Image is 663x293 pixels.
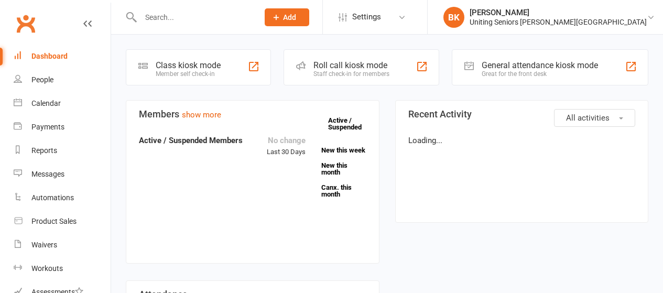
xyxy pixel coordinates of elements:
a: Clubworx [13,10,39,37]
a: Active / Suspended [328,109,374,138]
div: [PERSON_NAME] [470,8,647,17]
a: Canx. this month [321,184,366,198]
span: Settings [352,5,381,29]
a: People [14,68,111,92]
a: Product Sales [14,210,111,233]
h3: Recent Activity [408,109,636,120]
strong: Active / Suspended Members [139,136,243,145]
div: Last 30 Days [267,134,306,158]
div: Staff check-in for members [313,70,389,78]
div: Class kiosk mode [156,60,221,70]
a: Workouts [14,257,111,280]
div: No change [267,134,306,147]
div: People [31,75,53,84]
div: General attendance kiosk mode [482,60,598,70]
div: Automations [31,193,74,202]
button: Add [265,8,309,26]
a: New this week [321,147,366,154]
div: BK [443,7,464,28]
div: Member self check-in [156,70,221,78]
a: Calendar [14,92,111,115]
div: Product Sales [31,217,77,225]
button: All activities [554,109,635,127]
a: New this month [321,162,366,176]
a: Automations [14,186,111,210]
a: show more [182,110,221,120]
div: Reports [31,146,57,155]
div: Calendar [31,99,61,107]
span: All activities [566,113,610,123]
div: Payments [31,123,64,131]
div: Dashboard [31,52,68,60]
p: Loading... [408,134,636,147]
a: Waivers [14,233,111,257]
a: Reports [14,139,111,162]
div: Messages [31,170,64,178]
div: Uniting Seniors [PERSON_NAME][GEOGRAPHIC_DATA] [470,17,647,27]
a: Dashboard [14,45,111,68]
span: Add [283,13,296,21]
div: Roll call kiosk mode [313,60,389,70]
input: Search... [137,10,251,25]
div: Great for the front desk [482,70,598,78]
a: Payments [14,115,111,139]
a: Messages [14,162,111,186]
h3: Members [139,109,366,120]
div: Workouts [31,264,63,273]
div: Waivers [31,241,57,249]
